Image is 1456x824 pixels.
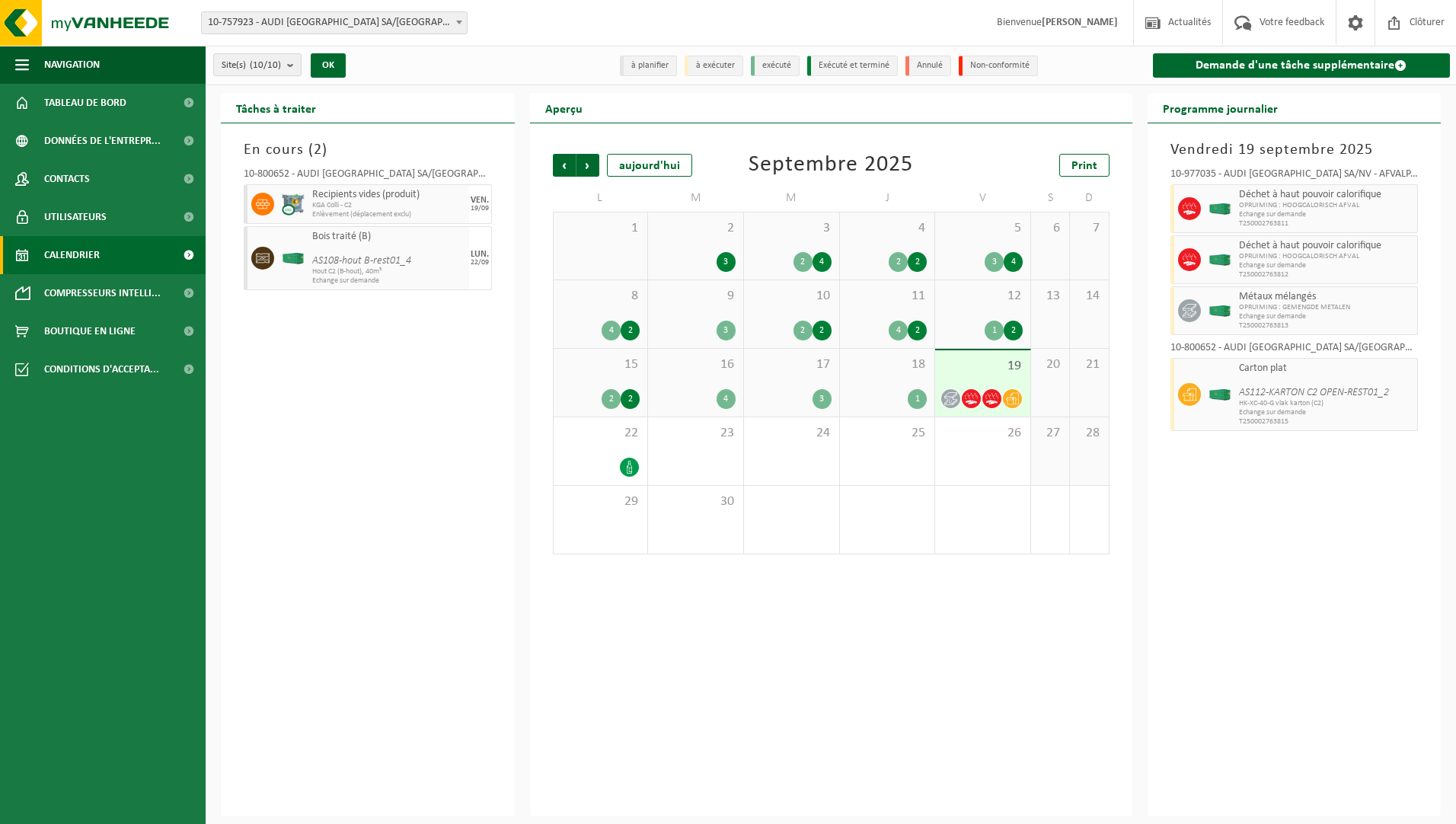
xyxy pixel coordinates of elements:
span: Boutique en ligne [44,312,136,350]
span: 10-757923 - AUDI BRUSSELS SA/NV - VORST [201,11,468,34]
img: HK-XC-40-GN-00 [1209,305,1231,317]
span: Carton plat [1239,362,1414,375]
span: 3 [752,220,832,237]
span: T250002763815 [1239,417,1414,426]
img: HK-XC-40-GN-00 [282,253,305,264]
count: (10/10) [250,60,281,70]
span: OPRUIMING : HOOGCALORISCH AFVAL [1239,252,1414,261]
td: D [1070,184,1109,212]
span: OPRUIMING : GEMENGDE METALEN [1239,303,1414,312]
span: Enlèvement (déplacement exclu) [312,210,465,219]
div: 3 [985,252,1004,272]
span: 27 [1039,425,1062,442]
div: 2 [908,252,927,272]
span: 28 [1078,425,1100,442]
div: 4 [717,389,736,409]
span: Utilisateurs [44,198,107,236]
span: 14 [1078,288,1100,305]
h2: Aperçu [530,93,598,123]
span: Métaux mélangés [1239,291,1414,303]
span: 5 [943,220,1023,237]
span: 7 [1078,220,1100,237]
div: 2 [813,321,832,340]
div: 10-977035 - AUDI [GEOGRAPHIC_DATA] SA/NV - AFVALPARK AP – OPRUIMING EOP - VORST [1170,169,1419,184]
span: 16 [656,356,736,373]
h3: En cours ( ) [244,139,492,161]
span: 25 [848,425,928,442]
a: Print [1059,154,1110,177]
div: aujourd'hui [607,154,692,177]
a: Demande d'une tâche supplémentaire [1153,53,1451,78]
div: 10-800652 - AUDI [GEOGRAPHIC_DATA] SA/[GEOGRAPHIC_DATA]-AFVALPARK C2-INGANG 1 - VORST [244,169,492,184]
div: VEN. [471,196,489,205]
span: 10-757923 - AUDI BRUSSELS SA/NV - VORST [202,12,467,34]
span: T250002763812 [1239,270,1414,279]
span: KGA Colli - C2 [312,201,465,210]
i: AS108-hout B-rest01_4 [312,255,411,267]
div: 1 [985,321,1004,340]
div: LUN. [471,250,489,259]
div: 1 [908,389,927,409]
span: 24 [752,425,832,442]
li: Annulé [905,56,951,76]
span: 20 [1039,356,1062,373]
span: Echange sur demande [1239,261,1414,270]
span: Déchet à haut pouvoir calorifique [1239,240,1414,252]
span: Contacts [44,160,90,198]
div: 2 [621,389,640,409]
h2: Tâches à traiter [221,93,331,123]
td: V [935,184,1031,212]
span: 19 [943,358,1023,375]
span: 11 [848,288,928,305]
td: L [553,184,649,212]
span: 8 [561,288,640,305]
i: AS112-KARTON C2 OPEN-REST01_2 [1239,387,1389,398]
span: 9 [656,288,736,305]
span: Hout C2 (B-hout), 40m³ [312,267,465,276]
span: Bois traité (B) [312,231,465,243]
td: J [840,184,936,212]
span: Echange sur demande [312,276,465,286]
div: 22/09 [471,259,489,267]
img: HK-XC-40-GN-00 [1209,203,1231,215]
span: Déchet à haut pouvoir calorifique [1239,189,1414,201]
strong: [PERSON_NAME] [1042,17,1118,28]
span: Navigation [44,46,100,84]
div: 4 [813,252,832,272]
span: 15 [561,356,640,373]
span: 21 [1078,356,1100,373]
div: 2 [1004,321,1023,340]
div: 2 [908,321,927,340]
span: 26 [943,425,1023,442]
li: à planifier [620,56,677,76]
span: 22 [561,425,640,442]
img: PB-AP-CU [282,193,305,216]
div: Septembre 2025 [749,154,913,177]
span: 23 [656,425,736,442]
span: Suivant [576,154,599,177]
span: Echange sur demande [1239,408,1414,417]
li: Non-conformité [959,56,1038,76]
td: S [1031,184,1070,212]
li: Exécuté et terminé [807,56,898,76]
li: à exécuter [685,56,743,76]
span: HK-XC-40-G vlak karton (C2) [1239,399,1414,408]
span: 10 [752,288,832,305]
span: T250002763813 [1239,321,1414,331]
h2: Programme journalier [1148,93,1293,123]
span: Print [1071,160,1097,172]
span: 2 [656,220,736,237]
span: Recipients vides (produit) [312,189,465,201]
div: 2 [889,252,908,272]
div: 4 [1004,252,1023,272]
span: Calendrier [44,236,100,274]
span: 17 [752,356,832,373]
span: Echange sur demande [1239,210,1414,219]
div: 3 [717,321,736,340]
div: 4 [889,321,908,340]
div: 4 [602,321,621,340]
span: 4 [848,220,928,237]
div: 2 [621,321,640,340]
span: 13 [1039,288,1062,305]
div: 3 [813,389,832,409]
